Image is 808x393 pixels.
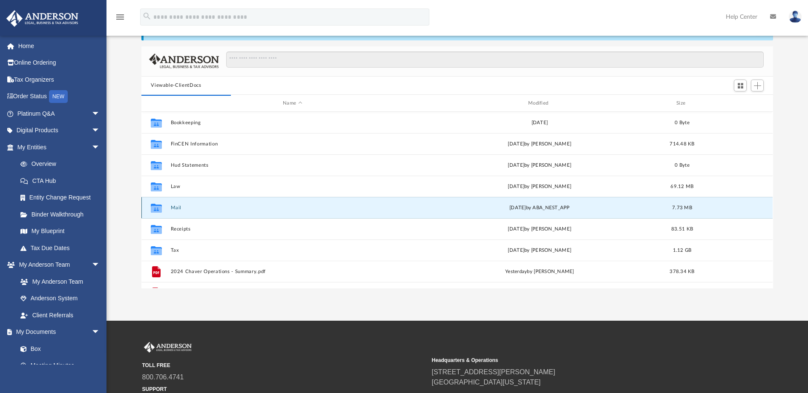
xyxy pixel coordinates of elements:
[734,80,747,91] button: Switch to Grid View
[12,156,113,173] a: Overview
[142,373,184,381] a: 800.706.4741
[171,248,414,253] button: Tax
[171,141,414,147] button: FinCEN Information
[6,54,113,71] a: Online Ordering
[142,362,426,369] small: TOLL FREE
[671,184,694,189] span: 69.12 MB
[142,385,426,393] small: SUPPORT
[673,248,692,253] span: 1.12 GB
[703,100,763,107] div: id
[12,273,104,290] a: My Anderson Team
[171,226,414,232] button: Receipts
[12,239,113,256] a: Tax Due Dates
[92,256,109,274] span: arrow_drop_down
[145,100,167,107] div: id
[92,139,109,156] span: arrow_drop_down
[432,379,541,386] a: [GEOGRAPHIC_DATA][US_STATE]
[142,11,152,21] i: search
[418,247,661,254] div: [DATE] by [PERSON_NAME]
[670,269,695,274] span: 378.34 KB
[12,189,113,206] a: Entity Change Request
[92,122,109,140] span: arrow_drop_down
[418,162,661,169] div: [DATE] by [PERSON_NAME]
[6,71,113,88] a: Tax Organizers
[171,120,414,125] button: Bookkeeping
[672,205,692,210] span: 7.73 MB
[751,80,764,91] button: Add
[418,140,661,148] div: [DATE] by [PERSON_NAME]
[671,227,693,231] span: 83.51 KB
[675,163,690,168] span: 0 Byte
[6,324,109,341] a: My Documentsarrow_drop_down
[432,356,716,364] small: Headquarters & Operations
[115,16,125,22] a: menu
[171,269,414,274] button: 2024 Chaver Operations - Summary.pdf
[171,184,414,189] button: Law
[505,269,527,274] span: yesterday
[170,100,414,107] div: Name
[92,324,109,341] span: arrow_drop_down
[665,100,699,107] div: Size
[418,183,661,191] div: [DATE] by [PERSON_NAME]
[418,268,661,276] div: by [PERSON_NAME]
[171,162,414,168] button: Hud Statements
[418,119,661,127] div: [DATE]
[418,100,661,107] div: Modified
[12,340,104,357] a: Box
[226,51,764,68] input: Search files and folders
[432,368,555,376] a: [STREET_ADDRESS][PERSON_NAME]
[12,206,113,223] a: Binder Walkthrough
[142,342,193,353] img: Anderson Advisors Platinum Portal
[6,105,113,122] a: Platinum Q&Aarrow_drop_down
[12,172,113,189] a: CTA Hub
[6,122,113,139] a: Digital Productsarrow_drop_down
[789,11,802,23] img: User Pic
[171,205,414,211] button: Mail
[115,12,125,22] i: menu
[4,10,81,27] img: Anderson Advisors Platinum Portal
[12,307,109,324] a: Client Referrals
[92,105,109,122] span: arrow_drop_down
[141,112,773,288] div: grid
[6,139,113,156] a: My Entitiesarrow_drop_down
[418,225,661,233] div: [DATE] by [PERSON_NAME]
[12,290,109,307] a: Anderson System
[670,142,695,146] span: 714.48 KB
[12,357,109,374] a: Meeting Minutes
[6,256,109,273] a: My Anderson Teamarrow_drop_down
[675,120,690,125] span: 0 Byte
[6,37,113,54] a: Home
[6,88,113,105] a: Order StatusNEW
[12,223,109,240] a: My Blueprint
[49,90,68,103] div: NEW
[418,204,661,212] div: [DATE] by ABA_NEST_APP
[151,82,201,89] button: Viewable-ClientDocs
